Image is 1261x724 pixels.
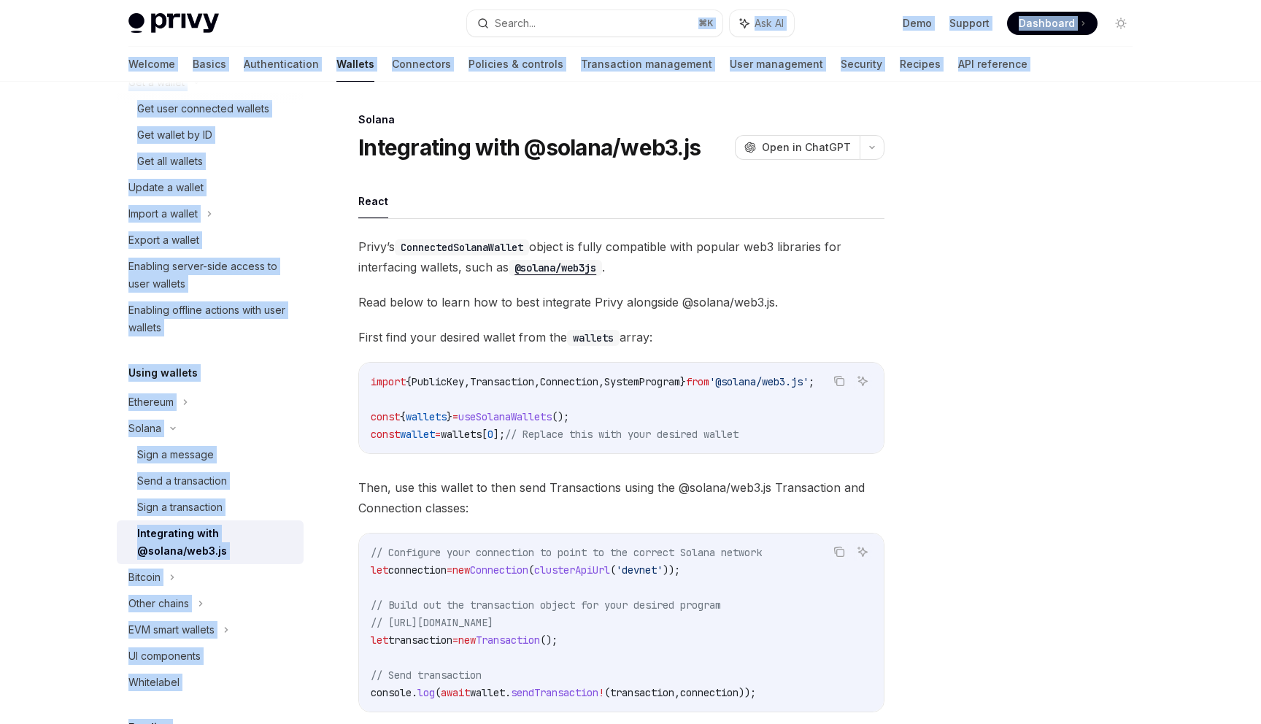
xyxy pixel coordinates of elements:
span: new [452,563,470,577]
span: . [412,686,417,699]
code: ConnectedSolanaWallet [395,239,529,255]
div: Enabling offline actions with user wallets [128,301,295,336]
span: ( [528,563,534,577]
span: (); [540,633,558,647]
span: log [417,686,435,699]
span: wallets [441,428,482,441]
span: Privy’s object is fully compatible with popular web3 libraries for interfacing wallets, such as . [358,236,884,277]
span: , [534,375,540,388]
a: Export a wallet [117,227,304,253]
span: connection [388,563,447,577]
button: Copy the contents from the code block [830,371,849,390]
span: connection [680,686,739,699]
a: Enabling server-side access to user wallets [117,253,304,297]
span: Then, use this wallet to then send Transactions using the @solana/web3.js Transaction and Connect... [358,477,884,518]
span: { [406,375,412,388]
span: 0 [487,428,493,441]
span: let [371,633,388,647]
span: ( [435,686,441,699]
span: let [371,563,388,577]
button: Ask AI [853,542,872,561]
div: Enabling server-side access to user wallets [128,258,295,293]
button: Ask AI [730,10,794,36]
span: sendTransaction [511,686,598,699]
a: Transaction management [581,47,712,82]
div: Ethereum [128,393,174,411]
div: Whitelabel [128,674,180,691]
a: Welcome [128,47,175,82]
span: ⌘ K [698,18,714,29]
span: const [371,428,400,441]
span: = [435,428,441,441]
span: from [686,375,709,388]
span: { [400,410,406,423]
span: , [674,686,680,699]
div: Export a wallet [128,231,199,249]
a: Policies & controls [468,47,563,82]
a: Authentication [244,47,319,82]
div: Import a wallet [128,205,198,223]
div: UI components [128,647,201,665]
div: Get wallet by ID [137,126,212,144]
span: Open in ChatGPT [762,140,851,155]
span: ( [610,563,616,577]
a: Send a transaction [117,468,304,494]
span: ( [604,686,610,699]
span: import [371,375,406,388]
span: useSolanaWallets [458,410,552,423]
span: // Build out the transaction object for your desired program [371,598,721,612]
span: const [371,410,400,423]
span: )); [663,563,680,577]
div: Solana [128,420,161,437]
a: Recipes [900,47,941,82]
span: ]; [493,428,505,441]
span: = [447,563,452,577]
span: } [447,410,452,423]
span: // Send transaction [371,669,482,682]
code: @solana/web3js [509,260,602,276]
span: Transaction [470,375,534,388]
h1: Integrating with @solana/web3.js [358,134,701,161]
div: Update a wallet [128,179,204,196]
span: = [452,410,458,423]
span: PublicKey [412,375,464,388]
a: User management [730,47,823,82]
div: Search... [495,15,536,32]
a: Demo [903,16,932,31]
div: Get user connected wallets [137,100,269,118]
a: Enabling offline actions with user wallets [117,297,304,341]
span: wallets [406,410,447,423]
a: Wallets [336,47,374,82]
span: // Replace this with your desired wallet [505,428,739,441]
span: transaction [388,633,452,647]
span: Read below to learn how to best integrate Privy alongside @solana/web3.js. [358,292,884,312]
span: , [598,375,604,388]
button: Copy the contents from the code block [830,542,849,561]
span: Ask AI [755,16,784,31]
a: Whitelabel [117,669,304,696]
a: Get wallet by ID [117,122,304,148]
span: )); [739,686,756,699]
div: Bitcoin [128,569,161,586]
a: Support [949,16,990,31]
img: light logo [128,13,219,34]
a: Get user connected wallets [117,96,304,122]
span: wallet [400,428,435,441]
a: API reference [958,47,1027,82]
span: Dashboard [1019,16,1075,31]
a: UI components [117,643,304,669]
a: Security [841,47,882,82]
a: Connectors [392,47,451,82]
button: Toggle dark mode [1109,12,1133,35]
div: Send a transaction [137,472,227,490]
span: (); [552,410,569,423]
button: Ask AI [853,371,872,390]
span: Transaction [476,633,540,647]
a: Sign a transaction [117,494,304,520]
span: console [371,686,412,699]
h5: Using wallets [128,364,198,382]
span: [ [482,428,487,441]
span: SystemProgram [604,375,680,388]
span: await [441,686,470,699]
a: Integrating with @solana/web3.js [117,520,304,564]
